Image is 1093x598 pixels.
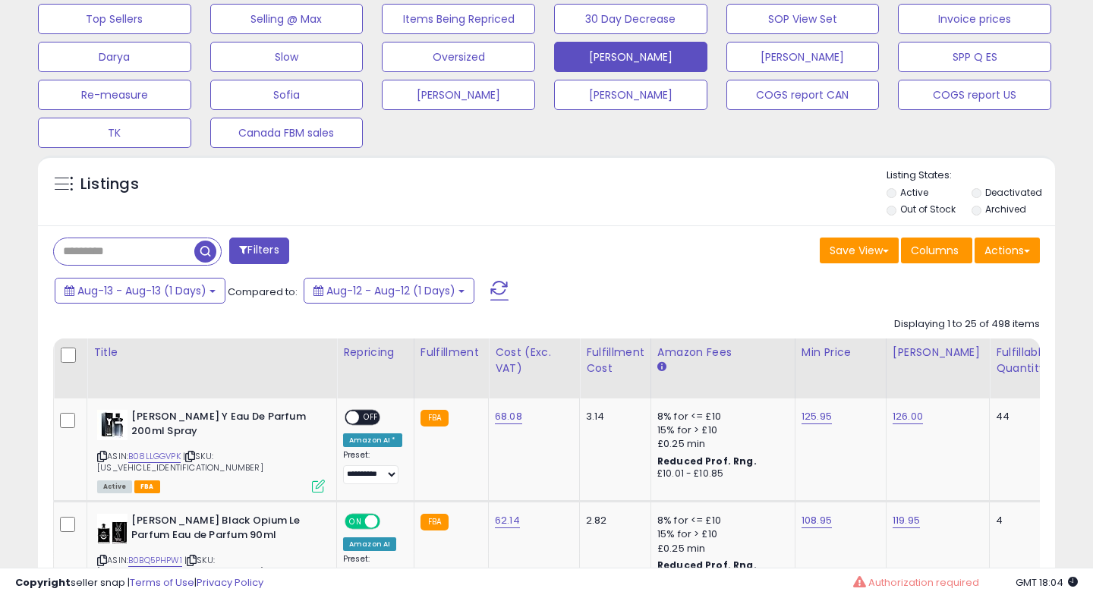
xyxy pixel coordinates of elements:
button: Canada FBM sales [210,118,364,148]
p: Listing States: [887,168,1056,183]
img: 41vW-cCtxuL._SL40_.jpg [97,514,128,544]
a: 125.95 [802,409,832,424]
button: Items Being Repriced [382,4,535,34]
div: 2.82 [586,514,639,527]
button: 30 Day Decrease [554,4,707,34]
button: [PERSON_NAME] [382,80,535,110]
div: Amazon Fees [657,345,789,360]
label: Out of Stock [900,203,956,216]
small: FBA [421,514,449,530]
a: Terms of Use [130,575,194,590]
button: Darya [38,42,191,72]
button: SPP Q ES [898,42,1051,72]
a: 108.95 [802,513,832,528]
div: [PERSON_NAME] [893,345,983,360]
div: Fulfillment Cost [586,345,644,376]
button: Save View [820,238,899,263]
button: Sofia [210,80,364,110]
div: seller snap | | [15,576,263,590]
span: ON [346,515,365,528]
div: Min Price [802,345,880,360]
div: 15% for > £10 [657,527,783,541]
div: 44 [996,410,1043,423]
a: 126.00 [893,409,923,424]
div: 8% for <= £10 [657,514,783,527]
button: Aug-12 - Aug-12 (1 Days) [304,278,474,304]
div: £0.25 min [657,542,783,556]
span: OFF [378,515,402,528]
button: [PERSON_NAME] [726,42,880,72]
div: 8% for <= £10 [657,410,783,423]
strong: Copyright [15,575,71,590]
div: Cost (Exc. VAT) [495,345,573,376]
button: Slow [210,42,364,72]
span: 2025-08-13 18:04 GMT [1016,575,1078,590]
div: 3.14 [586,410,639,423]
span: OFF [359,411,383,424]
button: TK [38,118,191,148]
b: [PERSON_NAME] Y Eau De Parfum 200ml Spray [131,410,316,442]
b: [PERSON_NAME] Black Opium Le Parfum Eau de Parfum 90ml [131,514,316,546]
a: 68.08 [495,409,522,424]
div: Amazon AI [343,537,396,551]
span: All listings currently available for purchase on Amazon [97,480,132,493]
button: Filters [229,238,288,264]
div: ASIN: [97,410,325,491]
label: Deactivated [985,186,1042,199]
button: [PERSON_NAME] [554,42,707,72]
b: Reduced Prof. Rng. [657,455,757,467]
button: Actions [975,238,1040,263]
button: Columns [901,238,972,263]
span: Columns [911,243,959,258]
small: Amazon Fees. [657,360,666,374]
div: £10.01 - £10.85 [657,467,783,480]
label: Archived [985,203,1026,216]
span: Aug-12 - Aug-12 (1 Days) [326,283,455,298]
div: Displaying 1 to 25 of 498 items [894,317,1040,332]
label: Active [900,186,928,199]
button: Invoice prices [898,4,1051,34]
div: Title [93,345,330,360]
div: Fulfillable Quantity [996,345,1048,376]
div: Fulfillment [421,345,482,360]
a: Privacy Policy [197,575,263,590]
div: £0.25 min [657,437,783,451]
a: 62.14 [495,513,520,528]
button: Aug-13 - Aug-13 (1 Days) [55,278,225,304]
small: FBA [421,410,449,426]
button: Re-measure [38,80,191,110]
button: COGS report CAN [726,80,880,110]
div: Amazon AI * [343,433,402,447]
div: Repricing [343,345,408,360]
button: Oversized [382,42,535,72]
span: FBA [134,480,160,493]
button: Selling @ Max [210,4,364,34]
h5: Listings [80,174,139,195]
img: 31LPA45ROPL._SL40_.jpg [97,410,128,440]
div: Preset: [343,450,402,484]
button: [PERSON_NAME] [554,80,707,110]
button: COGS report US [898,80,1051,110]
div: 4 [996,514,1043,527]
div: 15% for > £10 [657,423,783,437]
a: 119.95 [893,513,920,528]
span: | SKU: [US_VEHICLE_IDENTIFICATION_NUMBER] [97,450,263,473]
a: B08LLGGVPK [128,450,181,463]
span: Aug-13 - Aug-13 (1 Days) [77,283,206,298]
button: Top Sellers [38,4,191,34]
button: SOP View Set [726,4,880,34]
span: Compared to: [228,285,298,299]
